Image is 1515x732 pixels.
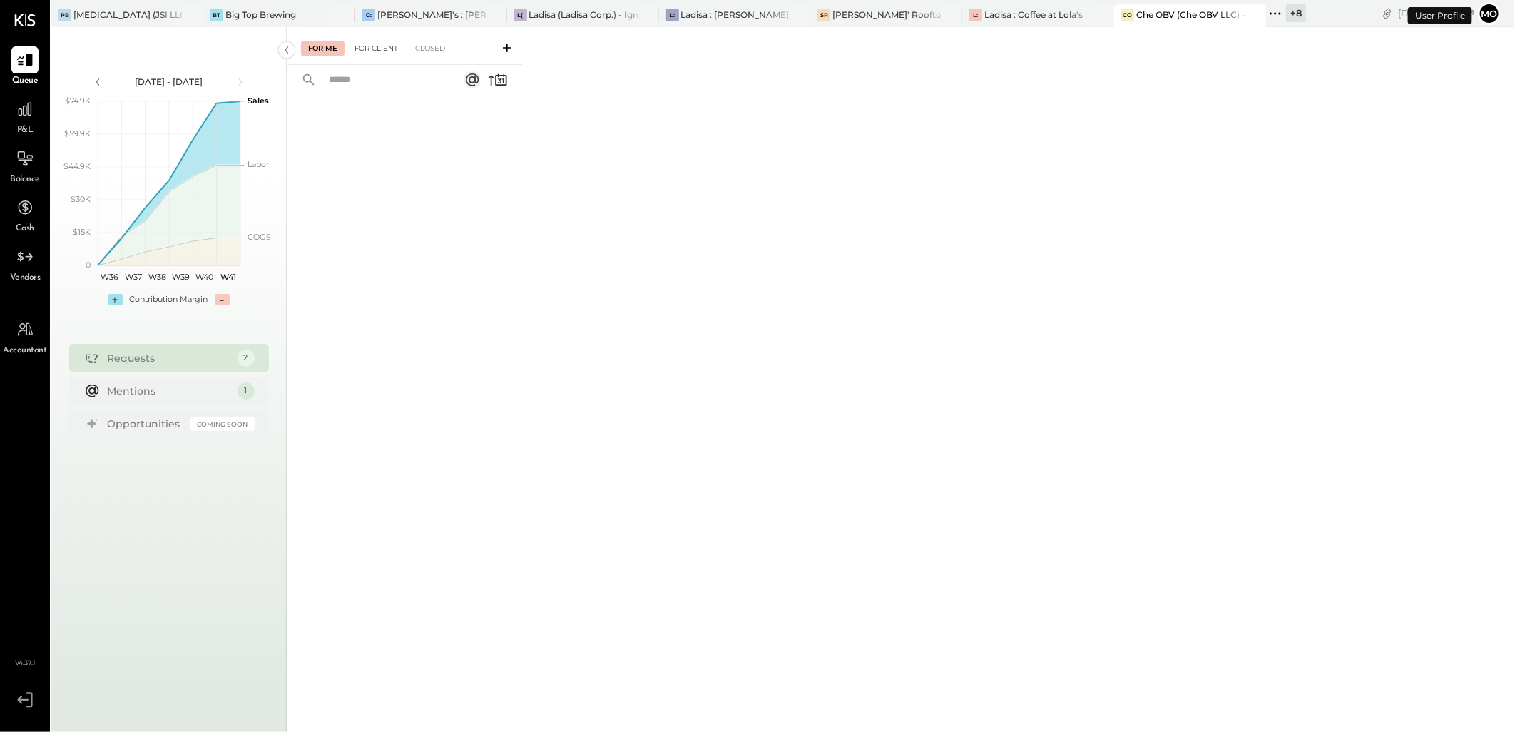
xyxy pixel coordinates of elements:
div: [DATE] [1398,6,1474,20]
text: $44.9K [63,161,91,171]
text: $59.9K [64,128,91,138]
div: Ladisa (Ladisa Corp.) - Ignite [529,9,638,21]
div: CO [1121,9,1134,21]
a: Cash [1,194,49,235]
div: Mentions [108,384,230,398]
div: + [108,294,123,305]
div: [PERSON_NAME]' Rooftop - Ignite [832,9,941,21]
a: P&L [1,96,49,137]
text: W37 [125,272,142,282]
a: Accountant [1,316,49,357]
div: [MEDICAL_DATA] (JSI LLC) - Ignite [73,9,182,21]
div: copy link [1380,6,1394,21]
text: $15K [73,227,91,237]
span: Queue [12,75,39,88]
div: For Me [301,41,345,56]
div: Coming Soon [190,417,255,431]
div: [PERSON_NAME]'s : [PERSON_NAME]'s [377,9,486,21]
div: 1 [238,382,255,400]
div: [DATE] - [DATE] [108,76,230,88]
span: Cash [16,223,34,235]
a: Balance [1,145,49,186]
div: Ladisa : Coffee at Lola's [984,9,1083,21]
div: G: [362,9,375,21]
div: - [215,294,230,305]
text: Sales [248,96,269,106]
div: Che OBV (Che OBV LLC) - Ignite [1136,9,1245,21]
a: Queue [1,46,49,88]
span: Vendors [10,272,41,285]
div: L( [514,9,527,21]
text: W40 [195,272,213,282]
span: Accountant [4,345,47,357]
div: Requests [108,351,230,365]
div: PB [58,9,71,21]
div: 2 [238,350,255,367]
text: W38 [148,272,165,282]
div: L: [666,9,679,21]
div: Contribution Margin [130,294,208,305]
div: Big Top Brewing [225,9,296,21]
text: COGS [248,232,271,242]
div: BT [210,9,223,21]
text: W41 [220,272,236,282]
text: W39 [172,272,190,282]
div: For Client [347,41,405,56]
button: Mo [1478,2,1501,25]
div: L: [969,9,982,21]
div: Closed [408,41,452,56]
div: + 8 [1286,4,1306,22]
div: Opportunities [108,417,183,431]
div: Ladisa : [PERSON_NAME] in the Alley & The Blind Pig [681,9,790,21]
text: Labor [248,159,269,169]
text: W36 [101,272,118,282]
div: SR [817,9,830,21]
text: $74.9K [65,96,91,106]
text: $30K [71,194,91,204]
span: P&L [17,124,34,137]
text: 0 [86,260,91,270]
div: User Profile [1408,7,1472,24]
span: Balance [10,173,40,186]
a: Vendors [1,243,49,285]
